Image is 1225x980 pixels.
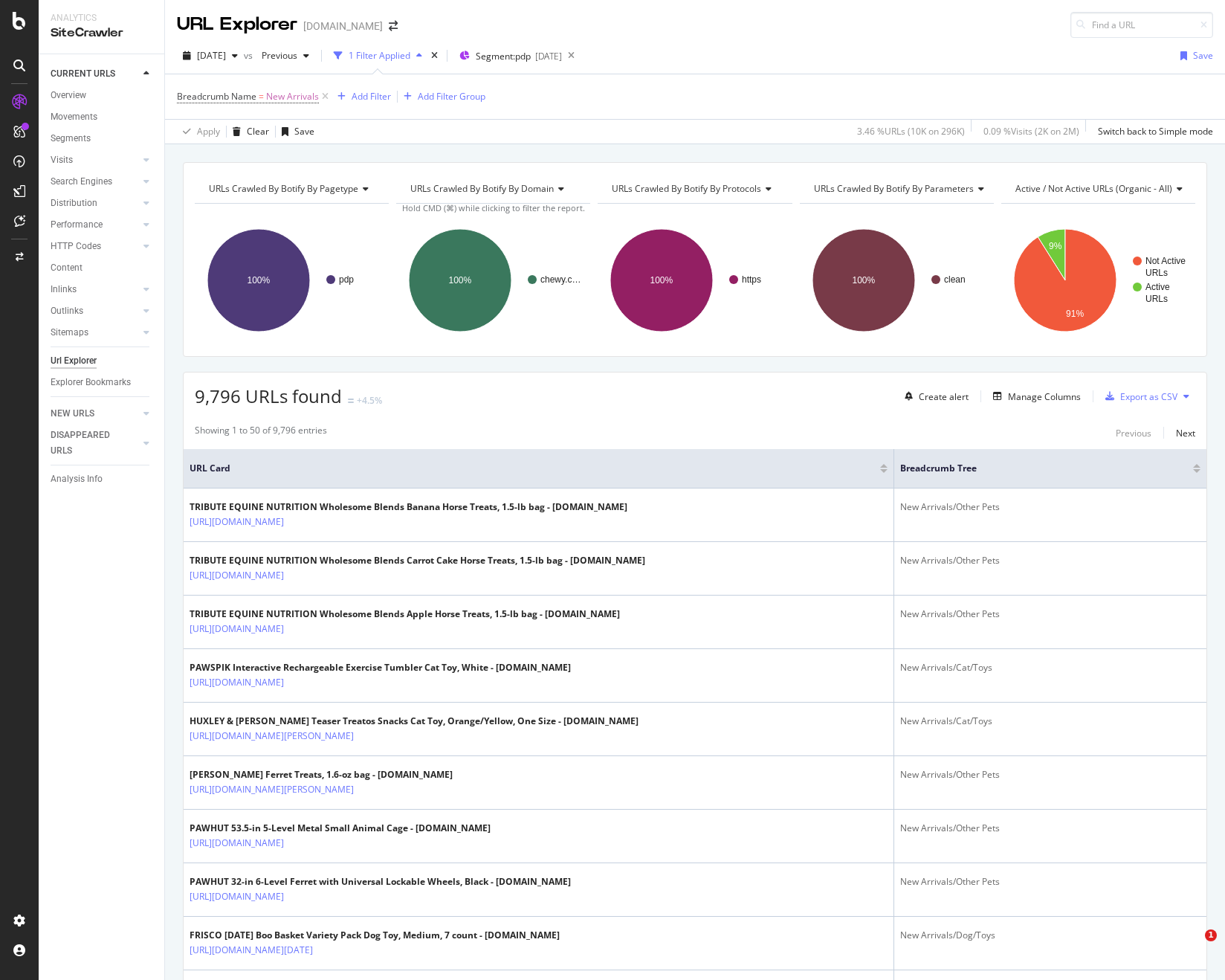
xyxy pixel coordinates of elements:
div: HUXLEY & [PERSON_NAME] Teaser Treatos Snacks Cat Toy, Orange/Yellow, One Size - [DOMAIN_NAME] [190,715,639,728]
a: Outlinks [51,303,139,319]
div: TRIBUTE EQUINE NUTRITION Wholesome Blends Banana Horse Treats, 1.5-lb bag - [DOMAIN_NAME] [190,500,627,514]
span: URLs Crawled By Botify By pagetype [209,182,358,195]
a: Overview [51,88,154,103]
text: https [742,274,761,285]
text: 100% [449,275,472,286]
text: 100% [248,275,271,286]
div: Url Explorer [51,353,97,369]
button: [DATE] [177,44,244,68]
div: CURRENT URLS [51,66,115,82]
a: Analysis Info [51,471,154,487]
img: Equal [348,399,354,403]
a: Performance [51,217,139,233]
span: URLs Crawled By Botify By parameters [814,182,974,195]
button: Manage Columns [987,387,1081,405]
a: DISAPPEARED URLS [51,428,139,459]
div: TRIBUTE EQUINE NUTRITION Wholesome Blends Apple Horse Treats, 1.5-lb bag - [DOMAIN_NAME] [190,607,620,621]
span: Hold CMD (⌘) while clicking to filter the report. [402,202,585,213]
div: Manage Columns [1008,390,1081,403]
div: +4.5% [357,394,382,407]
text: Active [1145,282,1170,292]
button: Export as CSV [1099,384,1177,408]
span: URLs Crawled By Botify By domain [410,182,554,195]
svg: A chart. [195,216,389,345]
div: Add Filter Group [418,90,485,103]
div: New Arrivals/Dog/Toys [900,929,1200,942]
text: Not Active [1145,256,1186,266]
div: Distribution [51,196,97,211]
span: URLs Crawled By Botify By protocols [612,182,761,195]
div: 1 Filter Applied [349,49,410,62]
a: [URL][DOMAIN_NAME][PERSON_NAME] [190,729,354,744]
button: Add Filter Group [398,88,485,106]
div: 3.46 % URLs ( 10K on 296K ) [857,125,965,138]
button: Previous [1116,424,1151,442]
iframe: Intercom live chat [1174,929,1210,965]
h4: Active / Not Active URLs [1012,177,1195,201]
div: Visits [51,152,73,168]
text: 100% [650,275,673,286]
div: Overview [51,88,86,103]
span: New Arrivals [266,86,319,107]
div: Save [1193,49,1213,62]
span: 1 [1205,929,1217,941]
svg: A chart. [598,216,792,345]
svg: A chart. [800,216,994,345]
a: [URL][DOMAIN_NAME][DATE] [190,943,313,958]
a: Segments [51,131,154,146]
div: PAWSPIK Interactive Rechargeable Exercise Tumbler Cat Toy, White - [DOMAIN_NAME] [190,661,571,674]
button: Next [1176,424,1195,442]
svg: A chart. [396,216,590,345]
div: Previous [1116,427,1151,439]
button: Create alert [899,384,969,408]
div: [DATE] [535,50,562,62]
div: Sitemaps [51,325,88,341]
button: Segment:pdp[DATE] [453,44,562,68]
div: Switch back to Simple mode [1098,125,1213,138]
div: Showing 1 to 50 of 9,796 entries [195,424,327,442]
span: vs [244,49,256,62]
text: pdp [339,274,354,285]
h4: URLs Crawled By Botify By domain [407,177,577,201]
button: Apply [177,120,220,144]
a: Movements [51,109,154,125]
a: [URL][DOMAIN_NAME] [190,568,284,583]
a: [URL][DOMAIN_NAME] [190,622,284,636]
div: Explorer Bookmarks [51,375,131,390]
div: Analytics [51,12,152,25]
span: Breadcrumb Tree [900,462,1171,475]
a: Url Explorer [51,353,154,369]
div: Content [51,260,83,276]
div: [PERSON_NAME] Ferret Treats, 1.6-oz bag - [DOMAIN_NAME] [190,768,453,781]
div: New Arrivals/Cat/Toys [900,715,1200,728]
input: Find a URL [1070,12,1213,38]
span: 2025 Aug. 16th [197,49,226,62]
div: [DOMAIN_NAME] [303,19,383,33]
div: DISAPPEARED URLS [51,428,126,459]
div: NEW URLS [51,406,94,422]
text: 9% [1049,241,1062,251]
div: Save [294,125,314,138]
h4: URLs Crawled By Botify By pagetype [206,177,381,201]
a: [URL][DOMAIN_NAME] [190,515,284,529]
div: Create alert [919,390,969,403]
span: Previous [256,49,297,62]
div: Add Filter [352,90,391,103]
text: clean [944,274,966,285]
a: Search Engines [51,174,139,190]
h4: URLs Crawled By Botify By protocols [609,177,783,201]
div: Next [1176,427,1195,439]
div: New Arrivals/Cat/Toys [900,661,1200,674]
text: chewy.c… [540,274,581,285]
div: HTTP Codes [51,239,101,254]
button: Switch back to Simple mode [1092,120,1213,144]
div: Analysis Info [51,471,103,487]
div: Apply [197,125,220,138]
button: Add Filter [332,88,391,106]
span: Segment: pdp [476,50,531,62]
div: TRIBUTE EQUINE NUTRITION Wholesome Blends Carrot Cake Horse Treats, 1.5-lb bag - [DOMAIN_NAME] [190,554,645,567]
div: Export as CSV [1120,390,1177,403]
text: URLs [1145,294,1168,304]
